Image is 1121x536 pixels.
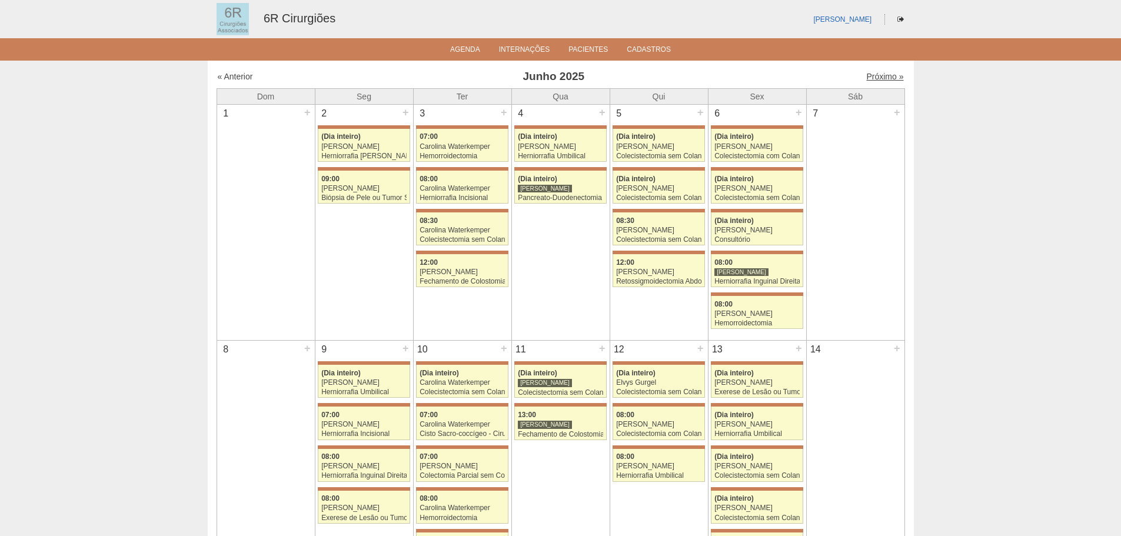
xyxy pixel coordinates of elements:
div: + [499,341,509,356]
div: Key: Maria Braido [613,403,704,407]
span: (Dia inteiro) [518,132,557,141]
div: Key: Maria Braido [613,361,704,365]
span: (Dia inteiro) [714,217,754,225]
div: Carolina Waterkemper [420,185,505,192]
div: Hemorroidectomia [420,152,505,160]
div: 11 [512,341,530,358]
div: 14 [807,341,825,358]
div: Key: Maria Braido [514,125,606,129]
div: [PERSON_NAME] [321,185,407,192]
a: 08:30 [PERSON_NAME] Colecistectomia sem Colangiografia VL [613,212,704,245]
div: Key: Maria Braido [416,167,508,171]
div: Colecistectomia sem Colangiografia VL [420,388,505,396]
div: Fechamento de Colostomia ou Enterostomia [420,278,505,285]
div: Key: Maria Braido [613,445,704,449]
div: + [696,105,706,120]
a: (Dia inteiro) [PERSON_NAME] Colecistectomia sem Colangiografia VL [711,449,803,482]
span: 12:00 [616,258,634,267]
a: 6R Cirurgiões [264,12,335,25]
span: (Dia inteiro) [518,175,557,183]
span: (Dia inteiro) [321,369,361,377]
span: 08:00 [321,452,340,461]
a: Agenda [450,45,480,57]
span: (Dia inteiro) [714,452,754,461]
a: [PERSON_NAME] [813,15,871,24]
div: + [597,341,607,356]
div: Key: Maria Braido [318,487,410,491]
a: 07:00 Carolina Waterkemper Cisto Sacro-coccígeo - Cirurgia [416,407,508,440]
div: Herniorrafia Umbilical [518,152,603,160]
a: 07:00 [PERSON_NAME] Colectomia Parcial sem Colostomia [416,449,508,482]
div: + [401,105,411,120]
span: 08:30 [616,217,634,225]
a: (Dia inteiro) [PERSON_NAME] Herniorrafia [PERSON_NAME] [318,129,410,162]
a: 07:00 Carolina Waterkemper Hemorroidectomia [416,129,508,162]
div: Key: Maria Braido [613,125,704,129]
div: [PERSON_NAME] [714,421,800,428]
div: Key: Maria Braido [711,529,803,532]
div: Key: Maria Braido [711,125,803,129]
a: (Dia inteiro) [PERSON_NAME] Exerese de Lesão ou Tumor de Pele [711,365,803,398]
div: [PERSON_NAME] [714,504,800,512]
span: 09:00 [321,175,340,183]
a: (Dia inteiro) [PERSON_NAME] Colecistectomia sem Colangiografia VL [711,171,803,204]
div: Herniorrafia Umbilical [714,430,800,438]
div: [PERSON_NAME] [616,421,701,428]
div: Colectomia Parcial sem Colostomia [420,472,505,480]
div: + [499,105,509,120]
div: 1 [217,105,235,122]
span: 07:00 [420,132,438,141]
div: Carolina Waterkemper [420,227,505,234]
div: [PERSON_NAME] [321,462,407,470]
a: Pacientes [568,45,608,57]
div: 4 [512,105,530,122]
a: (Dia inteiro) [PERSON_NAME] Colecistectomia sem Colangiografia [514,365,606,398]
div: Key: Maria Braido [318,361,410,365]
div: Key: Maria Braido [416,529,508,532]
span: (Dia inteiro) [714,132,754,141]
div: [PERSON_NAME] [616,462,701,470]
a: 08:00 [PERSON_NAME] Colecistectomia com Colangiografia VL [613,407,704,440]
h3: Junho 2025 [382,68,725,85]
a: 09:00 [PERSON_NAME] Biópsia de Pele ou Tumor Superficial [318,171,410,204]
div: Colecistectomia sem Colangiografia [616,194,701,202]
div: [PERSON_NAME] [714,143,800,151]
div: [PERSON_NAME] [321,504,407,512]
div: Key: Maria Braido [416,209,508,212]
div: [PERSON_NAME] [714,185,800,192]
a: 07:00 [PERSON_NAME] Herniorrafia Incisional [318,407,410,440]
div: Colecistectomia sem Colangiografia VL [420,236,505,244]
a: (Dia inteiro) [PERSON_NAME] Herniorrafia Umbilical [514,129,606,162]
span: 07:00 [420,452,438,461]
div: Key: Maria Braido [416,403,508,407]
span: (Dia inteiro) [714,494,754,502]
a: (Dia inteiro) Elvys Gurgel Colecistectomia sem Colangiografia VL [613,365,704,398]
div: Elvys Gurgel [616,379,701,387]
i: Sair [897,16,904,23]
div: [PERSON_NAME] [420,462,505,470]
div: [PERSON_NAME] [616,268,701,276]
div: + [794,105,804,120]
div: Carolina Waterkemper [420,421,505,428]
a: « Anterior [218,72,253,81]
a: (Dia inteiro) [PERSON_NAME] Herniorrafia Umbilical [711,407,803,440]
div: Key: Maria Braido [711,251,803,254]
div: Consultório [714,236,800,244]
div: 10 [414,341,432,358]
th: Ter [413,88,511,104]
div: [PERSON_NAME] [420,268,505,276]
div: Herniorrafia Umbilical [616,472,701,480]
a: Cadastros [627,45,671,57]
div: Exerese de Lesão ou Tumor de Pele [321,514,407,522]
div: Key: Maria Braido [613,251,704,254]
th: Seg [315,88,413,104]
div: Key: Maria Braido [416,251,508,254]
a: 12:00 [PERSON_NAME] Retossigmoidectomia Abdominal [613,254,704,287]
div: Cisto Sacro-coccígeo - Cirurgia [420,430,505,438]
div: [PERSON_NAME] [714,379,800,387]
div: Carolina Waterkemper [420,379,505,387]
div: Carolina Waterkemper [420,504,505,512]
th: Sáb [806,88,904,104]
div: Hemorroidectomia [420,514,505,522]
span: (Dia inteiro) [420,369,459,377]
